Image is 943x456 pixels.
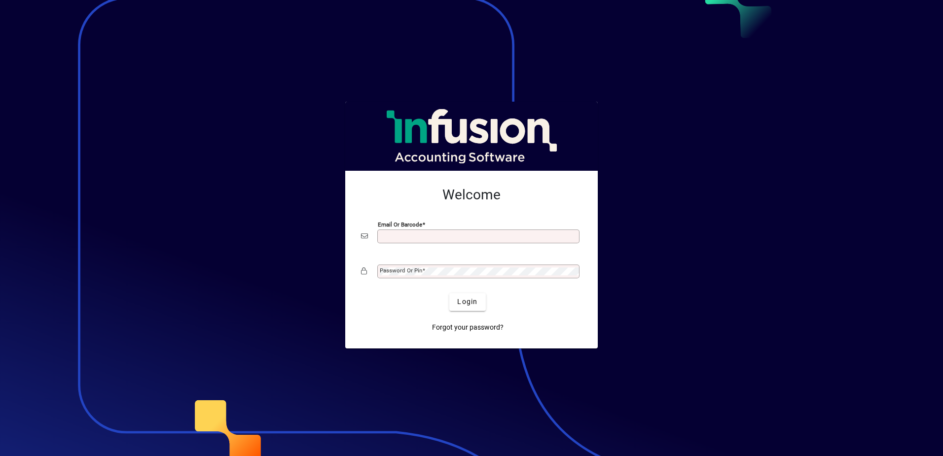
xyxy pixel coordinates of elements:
[378,221,422,228] mat-label: Email or Barcode
[449,293,485,311] button: Login
[457,297,477,307] span: Login
[428,319,508,337] a: Forgot your password?
[361,187,582,203] h2: Welcome
[432,322,504,333] span: Forgot your password?
[380,267,422,274] mat-label: Password or Pin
